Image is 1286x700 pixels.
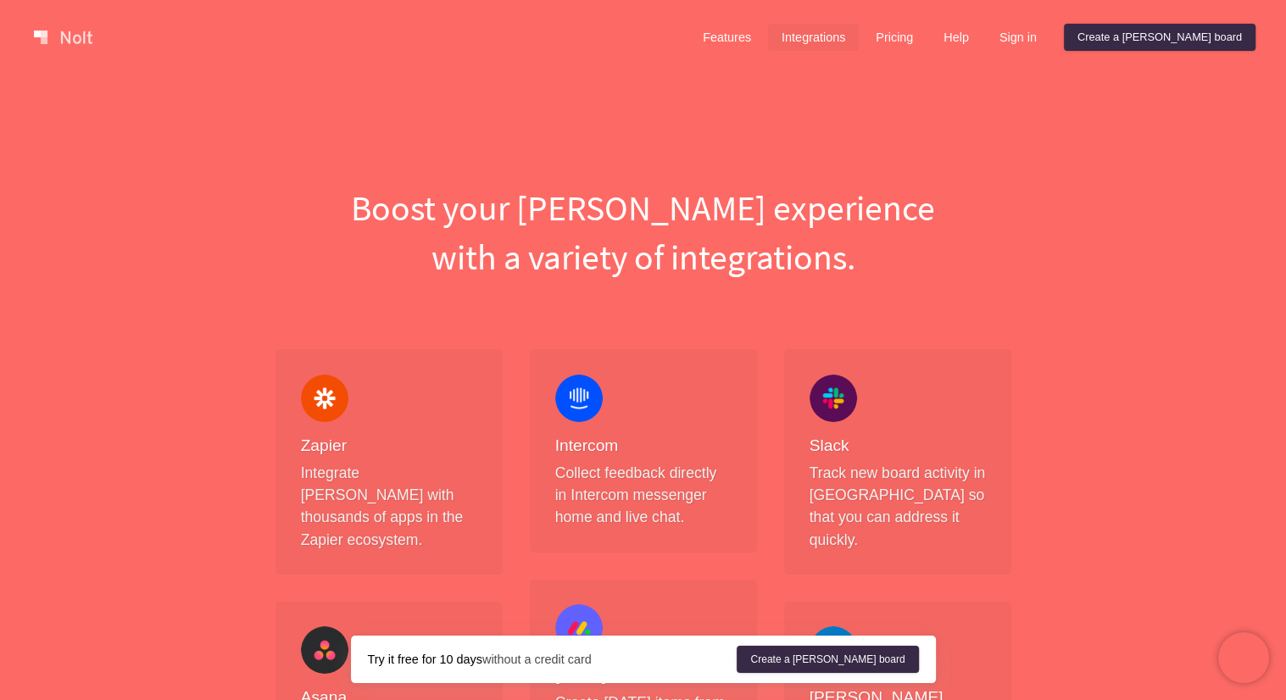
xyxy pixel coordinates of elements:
a: Pricing [862,24,927,51]
a: Features [689,24,765,51]
h4: Intercom [555,436,732,457]
p: Track new board activity in [GEOGRAPHIC_DATA] so that you can address it quickly. [810,462,986,552]
p: Collect feedback directly in Intercom messenger home and live chat. [555,462,732,529]
h1: Boost your [PERSON_NAME] experience with a variety of integrations. [262,183,1025,281]
p: Integrate [PERSON_NAME] with thousands of apps in the Zapier ecosystem. [301,462,477,552]
a: Create a [PERSON_NAME] board [737,646,918,673]
iframe: Chatra live chat [1218,632,1269,683]
a: Integrations [768,24,859,51]
div: without a credit card [368,651,738,668]
a: Help [930,24,983,51]
strong: Try it free for 10 days [368,653,482,666]
h4: Zapier [301,436,477,457]
a: Sign in [986,24,1050,51]
a: Create a [PERSON_NAME] board [1064,24,1255,51]
h4: Slack [810,436,986,457]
